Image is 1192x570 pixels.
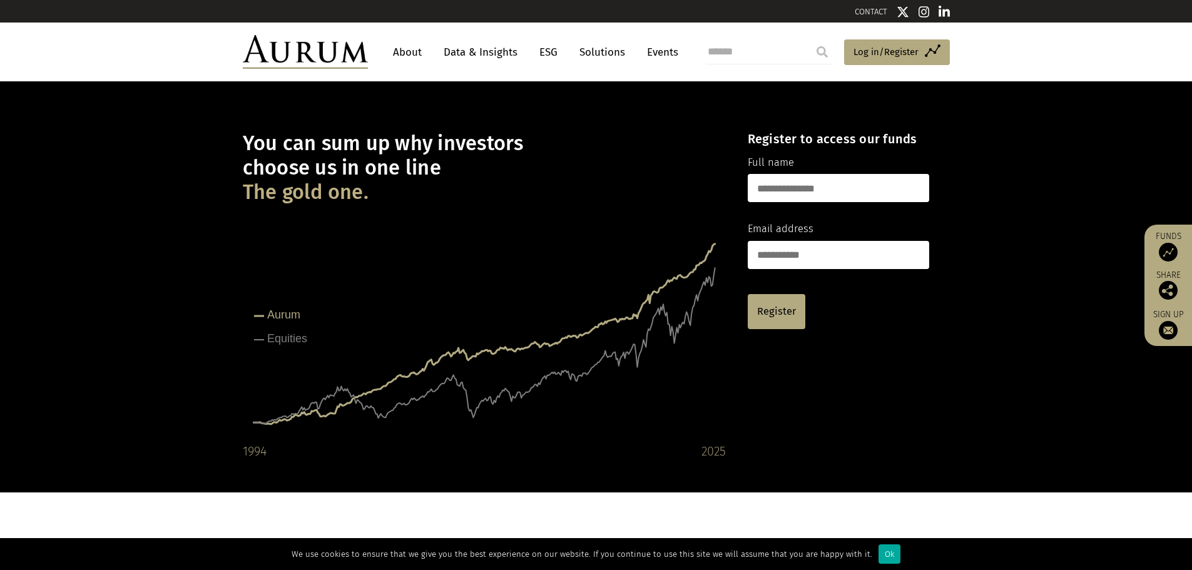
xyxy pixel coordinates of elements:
img: Access Funds [1159,243,1178,262]
a: Data & Insights [437,41,524,64]
tspan: Equities [267,332,307,345]
img: Sign up to our newsletter [1159,321,1178,340]
a: Sign up [1151,309,1186,340]
a: Register [748,294,805,329]
div: 1994 [243,441,267,461]
label: Email address [748,221,813,237]
a: Events [641,41,678,64]
div: 2025 [701,441,726,461]
input: Submit [810,39,835,64]
div: Ok [879,544,900,564]
span: The gold one. [243,180,369,205]
img: Twitter icon [897,6,909,18]
a: Log in/Register [844,39,950,66]
img: Instagram icon [919,6,930,18]
div: Share [1151,271,1186,300]
span: Log in/Register [853,44,919,59]
tspan: Aurum [267,308,300,321]
h1: You can sum up why investors choose us in one line [243,131,726,205]
h4: Register to access our funds [748,131,929,146]
img: Linkedin icon [939,6,950,18]
img: Aurum [243,35,368,69]
a: ESG [533,41,564,64]
a: Solutions [573,41,631,64]
a: About [387,41,428,64]
img: Share this post [1159,281,1178,300]
a: CONTACT [855,7,887,16]
a: Funds [1151,231,1186,262]
label: Full name [748,155,794,171]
